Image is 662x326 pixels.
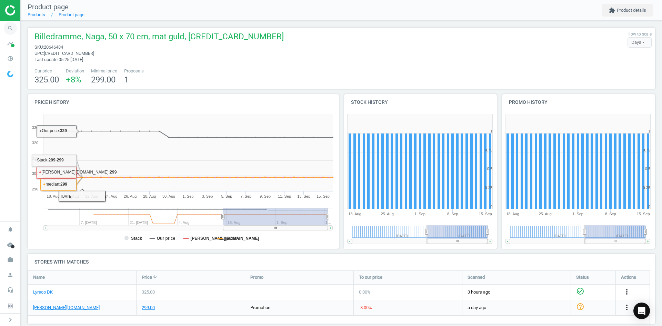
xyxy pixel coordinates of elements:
text: 1 [490,129,492,133]
tspan: 7. Sep [240,194,251,198]
span: 0.00 % [359,289,371,295]
i: notifications [4,223,17,236]
tspan: 24. Aug [104,194,117,198]
div: Days [628,37,652,48]
label: How to scale [628,31,652,37]
span: Our price [34,68,59,74]
tspan: 9. Sep [260,194,271,198]
h4: Stock history [344,94,497,110]
i: chevron_right [6,316,14,324]
h4: Promo history [502,94,655,110]
span: Scanned [468,274,485,280]
div: Open Intercom Messenger [633,303,650,319]
text: 310 [32,156,38,160]
span: 1 [124,75,129,85]
text: 300 [32,171,38,176]
tspan: 18. Aug [506,212,519,216]
tspan: 8. Sep [447,212,458,216]
span: Price [142,274,152,280]
i: more_vert [623,303,631,312]
i: extension [609,7,615,13]
i: timeline [4,37,17,50]
div: — [250,289,254,295]
tspan: Stack [131,236,142,241]
tspan: 25. Aug [539,212,552,216]
tspan: 1… [325,220,331,225]
h4: Price history [28,94,339,110]
span: Billedramme, Naga, 50 x 70 cm, mat guld, [CREDIT_CARD_NUMBER] [34,31,284,44]
tspan: 22. Aug [85,194,98,198]
span: 299.00 [91,75,116,85]
span: To our price [359,274,382,280]
span: +8 % [66,75,81,85]
tspan: 25. Aug [381,212,393,216]
i: more_vert [623,288,631,296]
tspan: 13. Sep [297,194,310,198]
span: Minimal price [91,68,117,74]
text: 290 [32,187,38,191]
text: 0 [648,205,650,209]
button: extensionProduct details [602,4,653,17]
span: Actions [621,274,636,280]
tspan: 3. Sep [202,194,213,198]
i: cloud_done [4,238,17,251]
span: Status [576,274,589,280]
span: -8.00 % [359,305,372,310]
tspan: 1. Sep [414,212,425,216]
text: 0.5 [645,167,650,171]
tspan: 11. Sep [278,194,291,198]
a: Products [28,12,45,17]
a: [PERSON_NAME][DOMAIN_NAME] [33,305,100,311]
span: Deviation [66,68,84,74]
img: wGWNvw8QSZomAAAAABJRU5ErkJggg== [7,71,13,77]
i: help_outline [576,303,584,311]
tspan: 26. Aug [124,194,137,198]
text: 0 [490,205,492,209]
tspan: 1. Sep [183,194,194,198]
tspan: Our price [157,236,175,241]
tspan: 1. Sep [572,212,583,216]
span: a day ago [468,305,565,311]
tspan: 18. Aug [348,212,361,216]
a: Product page [59,12,84,17]
i: search [4,22,17,35]
text: 0.25 [485,186,492,190]
tspan: 15. Sep [479,212,492,216]
span: 20646484 [44,45,63,50]
i: work [4,253,17,266]
tspan: 30. Aug [162,194,175,198]
text: 0.75 [485,148,492,152]
tspan: 28. Aug [143,194,156,198]
span: 325.00 [34,75,59,85]
span: Promo [250,274,263,280]
i: pie_chart_outlined [4,52,17,65]
text: 1 [648,129,650,133]
text: 0.5 [487,167,492,171]
button: more_vert [623,303,631,312]
text: 330 [32,126,38,130]
span: Last update 05:25 [DATE] [34,57,83,62]
div: 299.00 [142,305,155,311]
span: [CREDIT_CARD_NUMBER] [44,51,94,56]
img: ajHJNr6hYgQAAAAASUVORK5CYII= [5,5,54,16]
span: sku : [34,45,44,50]
div: 325.00 [142,289,155,295]
i: arrow_downward [152,274,158,279]
tspan: [PERSON_NAME][DOMAIN_NAME] [190,236,259,241]
button: more_vert [623,288,631,297]
tspan: 15. Sep [317,194,330,198]
tspan: 8. Sep [605,212,616,216]
tspan: median [224,236,239,241]
button: chevron_right [2,315,19,324]
text: 0.25 [643,186,650,190]
text: 320 [32,141,38,145]
i: check_circle_outline [576,287,584,295]
i: person [4,268,17,281]
span: Proposals [124,68,144,74]
span: Product page [28,3,69,11]
span: Name [33,274,45,280]
h4: Stores with matches [28,254,655,270]
span: upc : [34,51,44,56]
tspan: 18. Aug [47,194,59,198]
span: 3 hours ago [468,289,565,295]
